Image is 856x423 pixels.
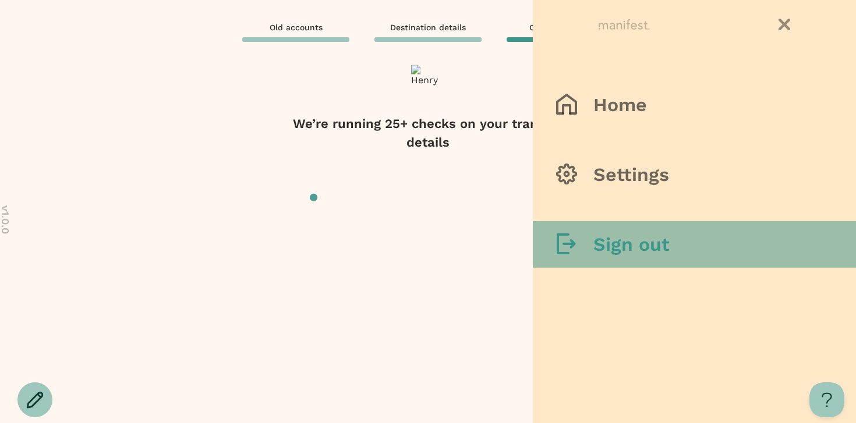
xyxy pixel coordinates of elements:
[529,22,591,33] span: Confirm details
[533,221,856,268] button: Sign out
[593,233,670,256] h3: Sign out
[533,81,856,128] button: Home
[593,163,669,186] h3: Settings
[593,93,647,116] h3: Home
[270,22,323,33] span: Old accounts
[390,22,466,33] span: Destination details
[809,382,844,417] iframe: Help Scout Beacon - Open
[533,151,856,198] button: Settings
